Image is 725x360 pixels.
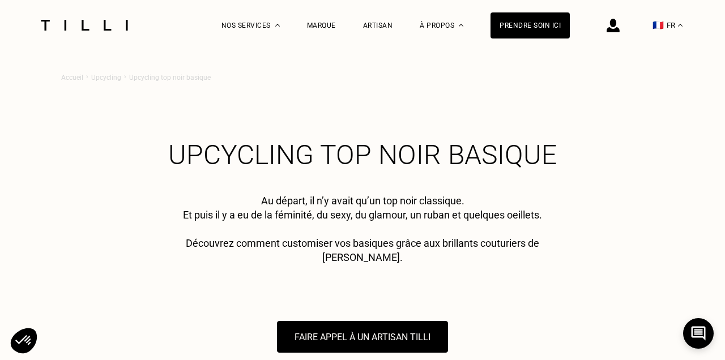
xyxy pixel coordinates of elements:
[168,139,557,171] span: Upcycling top noir basique
[91,70,121,82] a: Upcycling
[491,12,570,38] a: Prendre soin ici
[86,72,88,80] span: ›
[261,195,464,207] span: Au départ, il n’y avait qu’un top noir classique.
[275,24,280,27] img: Menu déroulant
[183,209,542,221] span: Et puis il y a eu de la féminité, du sexy, du glamour, un ruban et quelques oeillets.
[607,19,620,32] img: icône connexion
[61,74,83,82] span: Accueil
[186,237,539,263] span: Découvrez comment customiser vos basiques grâce aux brillants couturiers de [PERSON_NAME].
[91,74,121,82] span: Upcycling
[459,24,463,27] img: Menu déroulant à propos
[61,70,83,82] a: Accueil
[363,22,393,29] a: Artisan
[307,22,336,29] a: Marque
[129,74,211,82] span: Upcycling top noir basique
[37,20,132,31] img: Logo du service de couturière Tilli
[652,20,664,31] span: 🇫🇷
[678,24,683,27] img: menu déroulant
[277,321,448,353] button: FAIRE APPEL À UN ARTISAN TILLI
[129,70,211,82] a: Upcycling top noir basique
[124,72,126,80] span: ›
